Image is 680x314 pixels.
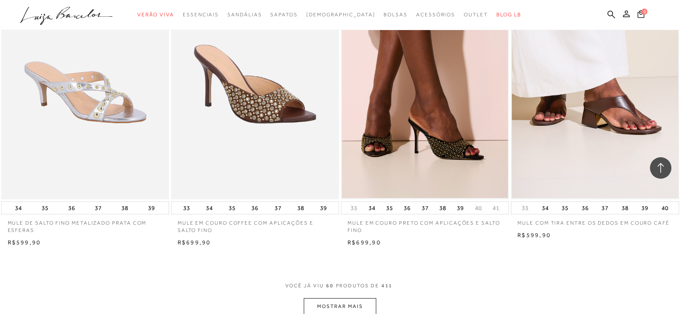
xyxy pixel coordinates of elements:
a: categoryNavScreenReaderText [416,7,455,23]
button: 37 [92,202,104,214]
button: 39 [145,202,157,214]
button: 36 [249,202,261,214]
a: categoryNavScreenReaderText [384,7,408,23]
a: categoryNavScreenReaderText [270,7,297,23]
span: R$699,90 [178,239,211,246]
button: 33 [181,202,193,214]
button: 38 [619,202,631,214]
button: 33 [348,204,360,212]
button: 37 [272,202,284,214]
a: categoryNavScreenReaderText [137,7,174,23]
span: R$599,90 [517,232,551,238]
button: 35 [559,202,571,214]
span: PRODUTOS DE [336,282,379,290]
button: 38 [295,202,307,214]
button: 41 [490,204,502,212]
button: 35 [39,202,51,214]
span: Essenciais [183,12,219,18]
button: 36 [579,202,591,214]
span: Verão Viva [137,12,174,18]
span: Sapatos [270,12,297,18]
a: categoryNavScreenReaderText [227,7,262,23]
span: VOCê JÁ VIU [285,282,324,290]
button: 34 [203,202,215,214]
a: MULE DE SALTO FINO METALIZADO PRATA COM ESFERAS [1,214,169,234]
button: 0 [635,9,647,21]
span: Outlet [464,12,488,18]
button: 39 [454,202,466,214]
button: 38 [119,202,131,214]
a: noSubCategoriesText [306,7,375,23]
button: 36 [401,202,413,214]
span: BLOG LB [496,12,521,18]
span: 60 [326,282,334,298]
span: Bolsas [384,12,408,18]
a: MULE COM TIRA ENTRE OS DEDOS EM COURO CAFÉ [511,214,679,227]
span: R$599,90 [8,239,41,246]
button: 37 [419,202,431,214]
button: 34 [366,202,378,214]
a: BLOG LB [496,7,521,23]
button: 39 [317,202,329,214]
span: [DEMOGRAPHIC_DATA] [306,12,375,18]
button: 36 [66,202,78,214]
a: categoryNavScreenReaderText [464,7,488,23]
a: MULE EM COURO PRETO COM APLICAÇÕES E SALTO FINO [341,214,509,234]
span: 0 [641,9,647,15]
button: 39 [639,202,651,214]
button: 34 [539,202,551,214]
span: Acessórios [416,12,455,18]
span: Sandálias [227,12,262,18]
span: R$699,90 [348,239,381,246]
button: 35 [226,202,238,214]
button: 40 [472,204,484,212]
span: 411 [381,282,393,298]
button: 38 [437,202,449,214]
button: 40 [659,202,671,214]
a: MULE EM COURO COFFEE COM APLICAÇÕES E SALTO FINO [171,214,339,234]
a: categoryNavScreenReaderText [183,7,219,23]
button: 34 [12,202,24,214]
button: 37 [599,202,611,214]
button: 33 [519,204,531,212]
button: 35 [384,202,396,214]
